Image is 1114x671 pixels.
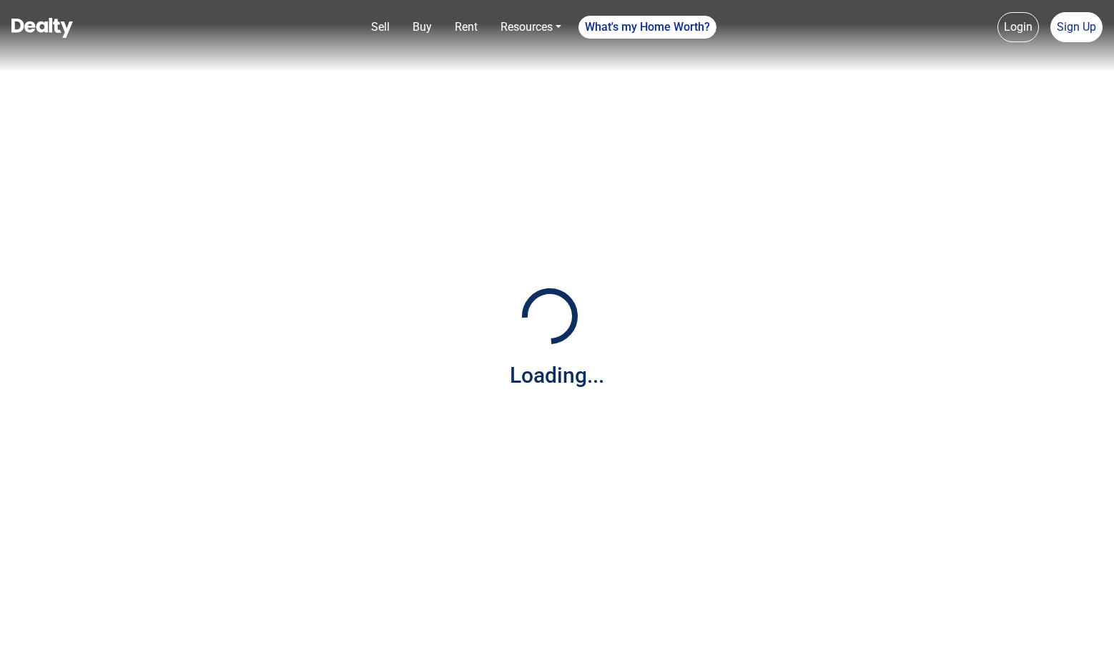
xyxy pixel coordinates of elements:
[495,13,567,41] a: Resources
[510,359,604,391] div: Loading...
[11,18,73,38] img: Dealty - Buy, Sell & Rent Homes
[407,13,438,41] a: Buy
[514,280,586,352] img: Loading
[997,12,1039,42] a: Login
[449,13,483,41] a: Rent
[1050,12,1103,42] a: Sign Up
[578,16,716,39] a: What's my Home Worth?
[7,628,50,671] iframe: BigID CMP Widget
[365,13,395,41] a: Sell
